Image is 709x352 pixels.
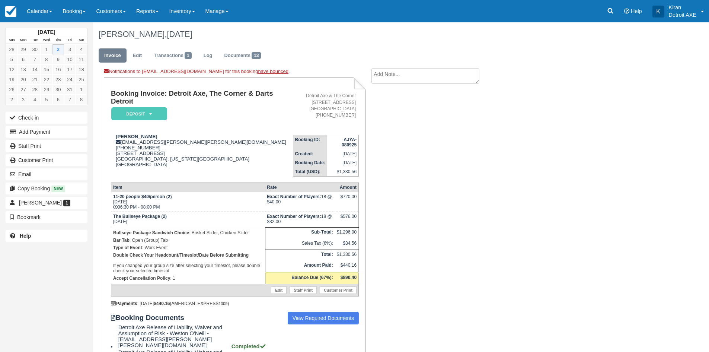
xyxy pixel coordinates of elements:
[265,261,335,272] th: Amount Paid:
[293,167,327,177] th: Total (USD):
[624,9,629,14] i: Help
[64,74,76,85] a: 24
[6,183,87,194] button: Copy Booking New
[265,192,335,212] td: 18 @ $40.00
[327,158,359,167] td: [DATE]
[293,149,327,158] th: Created:
[113,276,170,281] strong: Accept Cancellation Policy
[29,85,41,95] a: 28
[41,64,52,74] a: 15
[113,244,263,251] p: : Work Event
[113,229,263,237] p: : Brisket Slider, Chicken Slider
[293,158,327,167] th: Booking Date:
[6,211,87,223] button: Bookmark
[6,168,87,180] button: Email
[111,134,293,177] div: [EMAIL_ADDRESS][PERSON_NAME][PERSON_NAME][DOMAIN_NAME] [PHONE_NUMBER] [STREET_ADDRESS] [GEOGRAPHI...
[76,95,87,105] a: 8
[116,134,157,139] strong: [PERSON_NAME]
[148,48,197,63] a: Transactions1
[111,301,359,306] div: : [DATE] (AMERICAN_EXPRESS )
[113,253,249,258] b: Double Check Your Headcount/Timeslot/Date Before Submitting
[111,107,165,121] a: Deposit
[265,228,335,239] th: Sub-Total:
[41,54,52,64] a: 8
[64,64,76,74] a: 17
[265,250,335,261] th: Total:
[76,74,87,85] a: 25
[64,85,76,95] a: 31
[29,95,41,105] a: 4
[52,44,64,54] a: 2
[669,4,696,11] p: Kiran
[154,301,170,306] strong: $440.16
[29,54,41,64] a: 7
[17,44,29,54] a: 29
[6,74,17,85] a: 19
[6,64,17,74] a: 12
[198,48,218,63] a: Log
[111,90,293,105] h1: Booking Invoice: Detroit Axe, The Corner & Darts Detroit
[290,286,317,294] a: Staff Print
[99,48,127,63] a: Invoice
[20,233,31,239] b: Help
[631,8,642,14] span: Help
[29,36,41,44] th: Tue
[29,44,41,54] a: 30
[113,214,167,219] strong: The Bullseye Package (2)
[265,212,335,227] td: 18 @ $32.00
[5,6,16,17] img: checkfront-main-nav-mini-logo.png
[342,137,357,148] strong: AJYA-080925
[113,251,263,275] p: If you changed your group size after selecting your timeslot, please double check your selected t...
[64,54,76,64] a: 10
[104,68,365,77] div: Notifications to [EMAIL_ADDRESS][DOMAIN_NAME] for this booking .
[6,85,17,95] a: 26
[113,238,130,243] strong: Bar Tab
[320,286,357,294] a: Customer Print
[335,183,359,192] th: Amount
[296,93,356,118] address: Detroit Axe & The Corner [STREET_ADDRESS] [GEOGRAPHIC_DATA] [PHONE_NUMBER]
[218,301,227,306] small: 1009
[76,36,87,44] th: Sat
[17,85,29,95] a: 27
[288,312,359,324] a: View Required Documents
[64,44,76,54] a: 3
[76,44,87,54] a: 4
[19,200,62,206] span: [PERSON_NAME]
[6,230,87,242] a: Help
[76,64,87,74] a: 18
[265,239,335,250] td: Sales Tax (6%):
[231,343,266,349] strong: Completed
[113,194,172,199] strong: 11-20 people $40/person (2)
[64,95,76,105] a: 7
[252,52,261,59] span: 13
[218,48,266,63] a: Documents13
[118,324,230,348] span: Detroit Axe Release of Liability, Waiver and Assumption of Risk - Weston O'Neill - [EMAIL_ADDRESS...
[64,36,76,44] th: Fri
[17,74,29,85] a: 20
[17,54,29,64] a: 6
[17,36,29,44] th: Mon
[41,85,52,95] a: 29
[337,214,357,225] div: $576.00
[185,52,192,59] span: 1
[6,44,17,54] a: 28
[327,167,359,177] td: $1,330.56
[76,85,87,95] a: 1
[6,112,87,124] button: Check-in
[6,95,17,105] a: 2
[127,48,147,63] a: Edit
[111,107,167,120] em: Deposit
[335,239,359,250] td: $34.56
[38,29,55,35] strong: [DATE]
[52,64,64,74] a: 16
[6,54,17,64] a: 5
[167,29,192,39] span: [DATE]
[335,250,359,261] td: $1,330.56
[111,301,137,306] strong: Payments
[327,149,359,158] td: [DATE]
[113,230,189,235] strong: Bullseye Package Sandwich Choice
[6,126,87,138] button: Add Payment
[63,200,70,206] span: 1
[29,74,41,85] a: 21
[271,286,287,294] a: Edit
